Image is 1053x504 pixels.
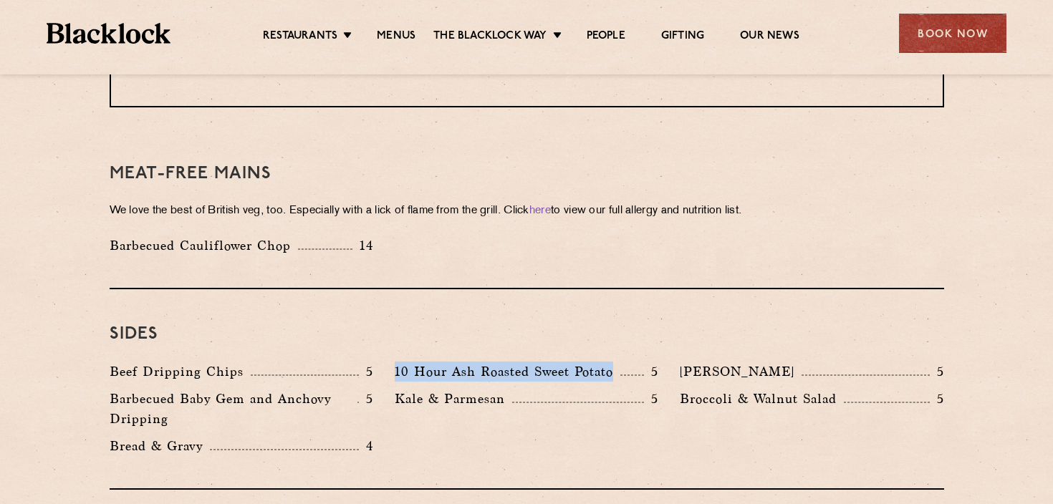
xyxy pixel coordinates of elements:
h3: Meat-Free mains [110,165,944,183]
p: 10 Hour Ash Roasted Sweet Potato [395,362,620,382]
p: Beef Dripping Chips [110,362,251,382]
a: here [529,205,551,216]
p: Bread & Gravy [110,436,210,456]
div: Book Now [899,14,1006,53]
p: 5 [359,362,373,381]
p: 5 [930,362,944,381]
img: BL_Textured_Logo-footer-cropped.svg [47,23,170,44]
a: The Blacklock Way [433,29,547,45]
p: Broccoli & Walnut Salad [680,389,844,409]
a: Restaurants [263,29,337,45]
p: 4 [359,437,373,455]
p: Kale & Parmesan [395,389,512,409]
a: Our News [740,29,799,45]
p: 5 [930,389,944,408]
a: People [587,29,625,45]
h3: Sides [110,325,944,344]
p: 14 [352,236,373,255]
p: 5 [359,389,373,408]
a: Gifting [661,29,704,45]
p: Barbecued Baby Gem and Anchovy Dripping [110,389,357,429]
p: 5 [644,389,658,408]
p: We love the best of British veg, too. Especially with a lick of flame from the grill. Click to vi... [110,201,944,221]
p: 5 [644,362,658,381]
p: [PERSON_NAME] [680,362,802,382]
p: Barbecued Cauliflower Chop [110,236,298,256]
a: Menus [377,29,415,45]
